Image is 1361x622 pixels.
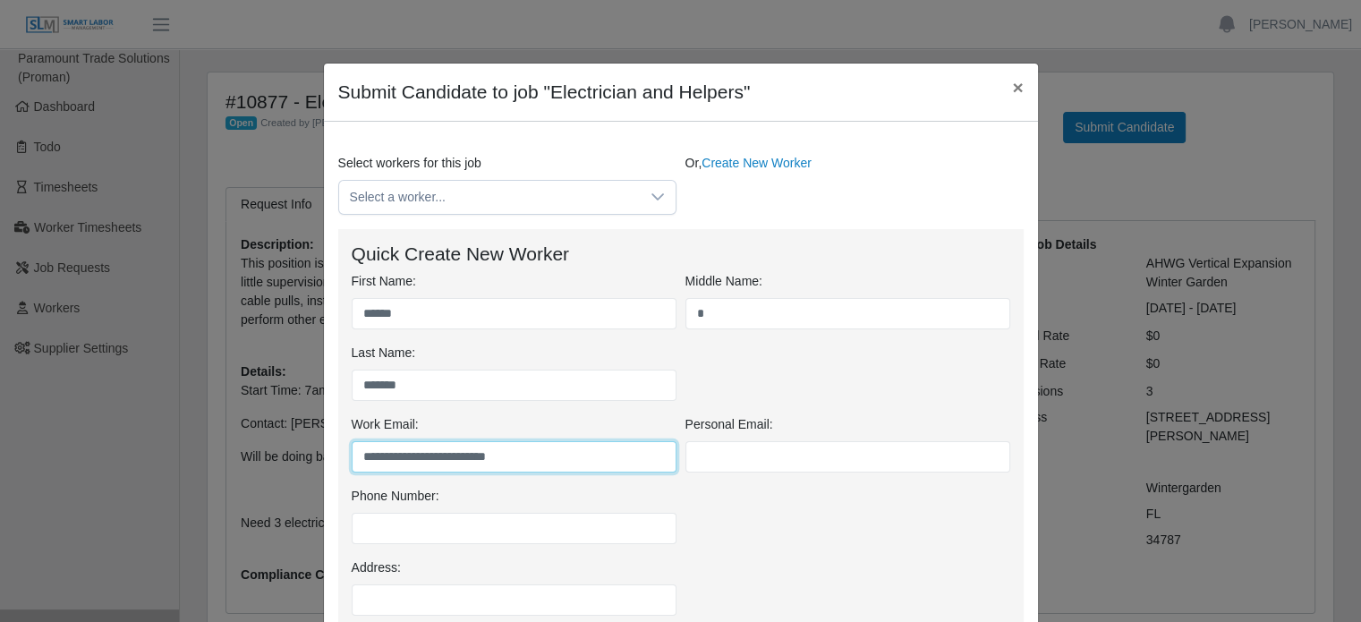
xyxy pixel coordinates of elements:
h4: Quick Create New Worker [352,243,1010,265]
div: Or, [681,154,1028,215]
button: Close [998,64,1037,111]
label: First Name: [352,272,416,291]
a: Create New Worker [702,156,812,170]
label: Address: [352,558,401,577]
span: Select a worker... [339,181,640,214]
label: Work Email: [352,415,419,434]
span: × [1012,77,1023,98]
label: Select workers for this job [338,154,481,173]
label: Last Name: [352,344,416,362]
body: Rich Text Area. Press ALT-0 for help. [14,14,668,34]
h4: Submit Candidate to job "Electrician and Helpers" [338,78,751,107]
label: Personal Email: [685,415,773,434]
label: Middle Name: [685,272,762,291]
label: Phone Number: [352,487,439,506]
